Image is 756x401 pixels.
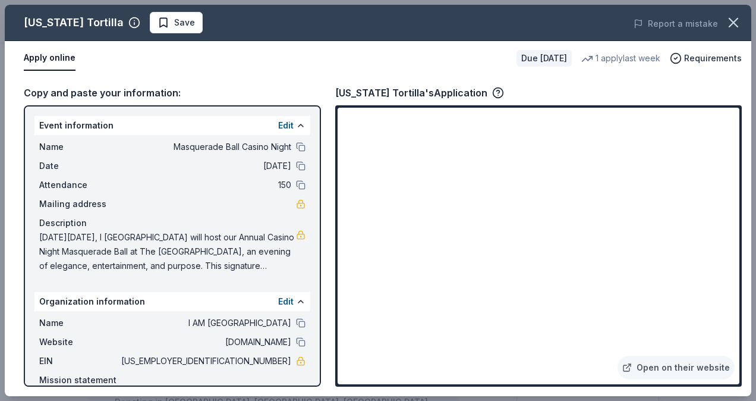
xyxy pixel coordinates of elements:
[119,159,291,173] span: [DATE]
[634,17,718,31] button: Report a mistake
[39,140,119,154] span: Name
[684,51,742,65] span: Requirements
[34,292,310,311] div: Organization information
[39,230,296,273] span: [DATE][DATE], I [GEOGRAPHIC_DATA] will host our Annual Casino Night Masquerade Ball at The [GEOGR...
[39,335,119,349] span: Website
[119,354,291,368] span: [US_EMPLOYER_IDENTIFICATION_NUMBER]
[278,118,294,133] button: Edit
[516,50,572,67] div: Due [DATE]
[278,295,294,309] button: Edit
[119,316,291,330] span: I AM [GEOGRAPHIC_DATA]
[39,216,305,230] div: Description
[119,178,291,192] span: 150
[39,354,119,368] span: EIN
[335,85,504,101] div: [US_STATE] Tortilla's Application
[670,51,742,65] button: Requirements
[618,356,735,380] a: Open on their website
[34,116,310,135] div: Event information
[581,51,660,65] div: 1 apply last week
[174,15,195,30] span: Save
[24,46,75,71] button: Apply online
[24,85,321,101] div: Copy and paste your information:
[39,159,119,173] span: Date
[24,13,124,32] div: [US_STATE] Tortilla
[119,140,291,154] span: Masquerade Ball Casino Night
[119,335,291,349] span: [DOMAIN_NAME]
[39,178,119,192] span: Attendance
[39,373,305,387] div: Mission statement
[39,316,119,330] span: Name
[39,197,119,211] span: Mailing address
[150,12,203,33] button: Save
